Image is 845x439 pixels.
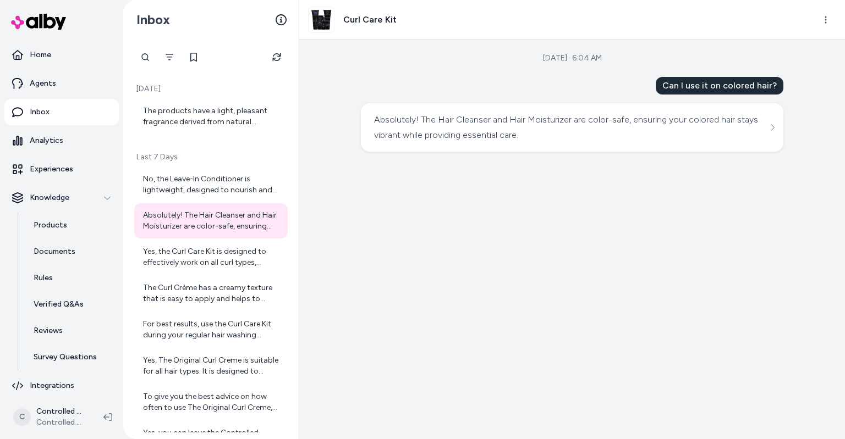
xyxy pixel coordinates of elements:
a: Agents [4,70,119,97]
button: CControlled Chaos ShopifyControlled Chaos [7,399,95,435]
a: Documents [23,238,119,265]
a: Yes, the Curl Care Kit is designed to effectively work on all curl types, enhancing your natural ... [134,240,288,275]
img: Curl_Care_Kit_e2ea8a00-0e0a-438a-99f6-0e62cf1d3f48.jpg [309,7,334,32]
div: Yes, The Original Curl Creme is suitable for all hair types. It is designed to define curls, elim... [143,355,281,377]
a: Yes, The Original Curl Creme is suitable for all hair types. It is designed to define curls, elim... [134,348,288,384]
span: Controlled Chaos [36,417,86,428]
p: Survey Questions [34,352,97,363]
div: The products have a light, pleasant fragrance derived from natural ingredients, providing a refre... [143,105,281,127]
p: [DATE] [134,84,288,95]
h3: Curl Care Kit [343,13,397,26]
p: Reviews [34,325,63,336]
button: See more [766,121,779,134]
span: C [13,408,31,426]
div: Can I use it on colored hair? [656,77,783,95]
div: [DATE] · 6:04 AM [543,53,602,64]
a: For best results, use the Curl Care Kit during your regular hair washing routine, typically 1-3 t... [134,312,288,347]
button: Filter [158,46,180,68]
p: Products [34,220,67,231]
p: Integrations [30,380,74,391]
button: Knowledge [4,185,119,211]
a: Analytics [4,127,119,154]
a: Survey Questions [23,344,119,370]
button: Refresh [266,46,288,68]
div: The Curl Crème has a creamy texture that is easy to apply and helps to define curls without leavi... [143,282,281,304]
p: Verified Q&As [34,299,84,310]
p: Analytics [30,135,63,146]
div: To give you the best advice on how often to use The Original Curl Creme, could you please tell me... [143,391,281,413]
a: To give you the best advice on how often to use The Original Curl Creme, could you please tell me... [134,385,288,420]
p: Knowledge [30,192,69,203]
a: Verified Q&As [23,291,119,318]
p: Inbox [30,107,50,118]
p: Controlled Chaos Shopify [36,406,86,417]
div: Absolutely! The Hair Cleanser and Hair Moisturizer are color-safe, ensuring your colored hair sta... [143,210,281,232]
h2: Inbox [136,12,170,28]
a: Absolutely! The Hair Cleanser and Hair Moisturizer are color-safe, ensuring your colored hair sta... [134,203,288,238]
a: Home [4,42,119,68]
a: Rules [23,265,119,291]
a: Experiences [4,156,119,182]
a: Inbox [4,99,119,125]
img: alby Logo [11,14,66,30]
p: Rules [34,273,53,284]
div: No, the Leave-In Conditioner is lightweight, designed to nourish and hydrate without weighing you... [143,174,281,196]
p: Home [30,49,51,60]
p: Agents [30,78,56,89]
a: The Curl Crème has a creamy texture that is easy to apply and helps to define curls without leavi... [134,276,288,311]
p: Last 7 Days [134,152,288,163]
div: For best results, use the Curl Care Kit during your regular hair washing routine, typically 1-3 t... [143,319,281,341]
div: Yes, the Curl Care Kit is designed to effectively work on all curl types, enhancing your natural ... [143,246,281,268]
div: Absolutely! The Hair Cleanser and Hair Moisturizer are color-safe, ensuring your colored hair sta... [374,112,767,143]
a: Reviews [23,318,119,344]
a: Integrations [4,373,119,399]
a: No, the Leave-In Conditioner is lightweight, designed to nourish and hydrate without weighing you... [134,167,288,202]
a: Products [23,212,119,238]
a: The products have a light, pleasant fragrance derived from natural ingredients, providing a refre... [134,99,288,134]
p: Experiences [30,164,73,175]
p: Documents [34,246,75,257]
